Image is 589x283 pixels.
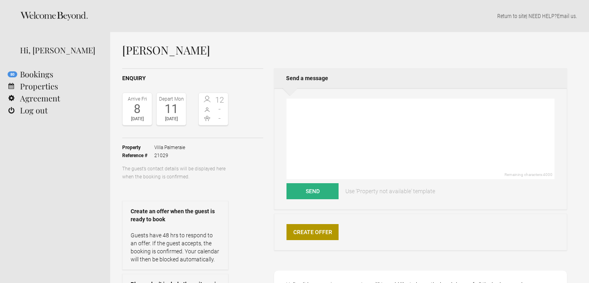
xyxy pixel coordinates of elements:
[8,71,17,77] flynt-notification-badge: 80
[214,114,226,122] span: -
[131,207,220,223] strong: Create an offer when the guest is ready to book
[274,68,567,88] h2: Send a message
[557,13,576,19] a: Email us
[154,152,185,160] span: 21029
[122,144,154,152] strong: Property
[122,12,577,20] p: | NEED HELP? .
[214,96,226,104] span: 12
[125,95,150,103] div: Arrive Fri
[125,115,150,123] div: [DATE]
[122,74,263,83] h2: Enquiry
[286,183,339,199] button: Send
[131,231,220,263] p: Guests have 48 hrs to respond to an offer. If the guest accepts, the booking is confirmed. Your c...
[122,44,567,56] h1: [PERSON_NAME]
[497,13,526,19] a: Return to site
[214,105,226,113] span: -
[122,165,228,181] p: The guest’s contact details will be displayed here when the booking is confirmed.
[159,95,184,103] div: Depart Mon
[154,144,185,152] span: Villa Palmeraie
[20,44,98,56] div: Hi, [PERSON_NAME]
[159,115,184,123] div: [DATE]
[286,224,339,240] a: Create Offer
[125,103,150,115] div: 8
[122,152,154,160] strong: Reference #
[340,183,441,199] a: Use 'Property not available' template
[159,103,184,115] div: 11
